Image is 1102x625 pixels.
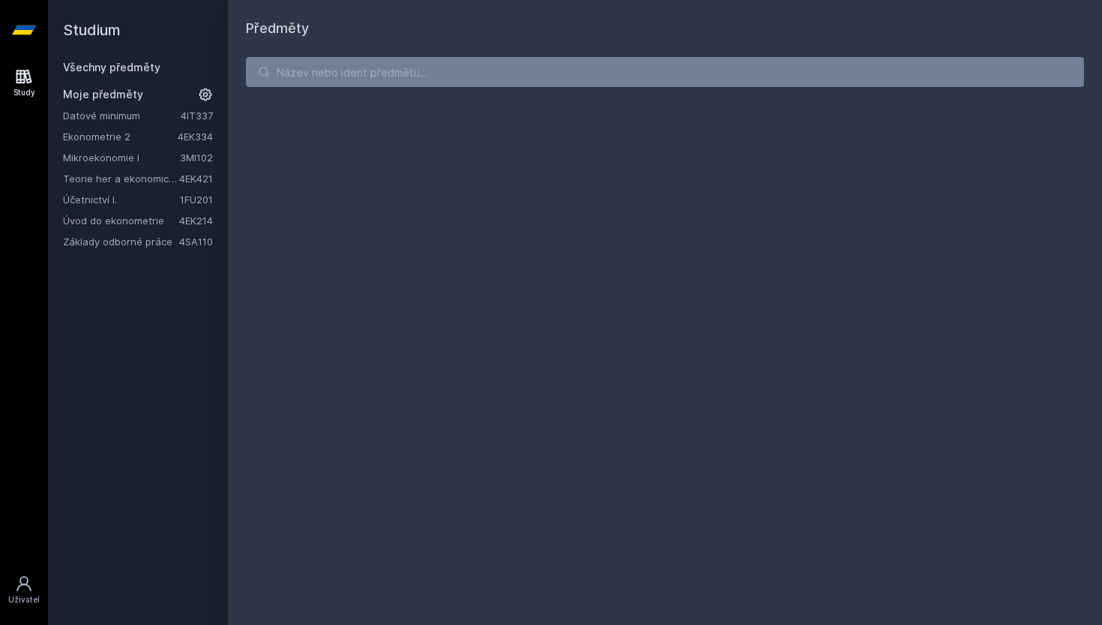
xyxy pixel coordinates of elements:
a: 1FU201 [180,194,213,206]
a: Ekonometrie 2 [63,129,178,144]
a: 4EK214 [179,215,213,227]
a: Mikroekonomie I [63,150,180,165]
a: 4EK334 [178,131,213,143]
input: Název nebo ident předmětu… [246,57,1084,87]
a: 4EK421 [179,173,213,185]
a: 4SA110 [179,236,213,248]
a: Uživatel [3,567,45,613]
a: Všechny předměty [63,61,160,74]
h1: Předměty [246,18,1084,39]
div: Study [13,87,35,98]
a: Úvod do ekonometrie [63,213,179,228]
a: 3MI102 [180,152,213,164]
a: Study [3,60,45,106]
a: Teorie her a ekonomické rozhodování [63,171,179,186]
a: Účetnictví I. [63,192,180,207]
a: Datové minimum [63,108,181,123]
a: Základy odborné práce [63,234,179,249]
span: Moje předměty [63,87,143,102]
div: Uživatel [8,594,40,605]
a: 4IT337 [181,110,213,122]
